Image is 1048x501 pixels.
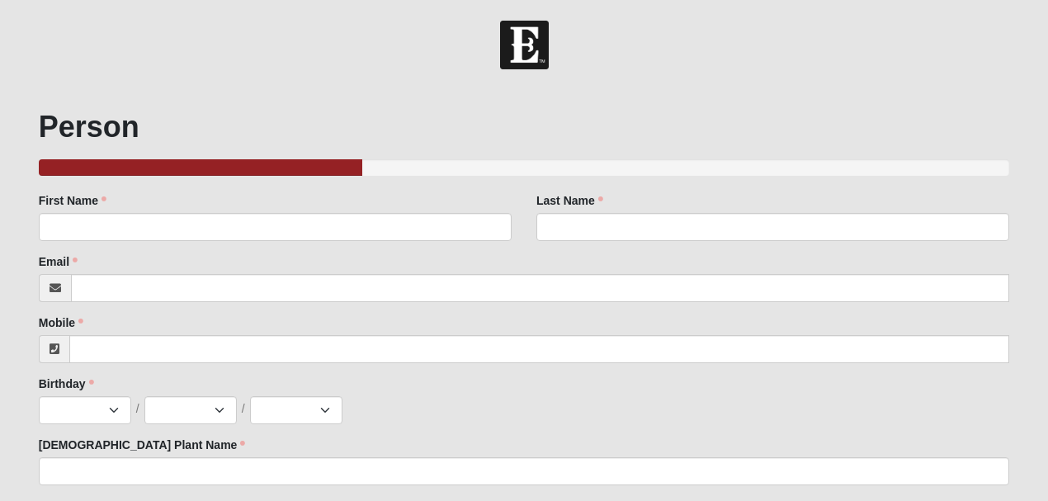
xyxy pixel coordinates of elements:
[136,400,139,418] span: /
[39,437,246,453] label: [DEMOGRAPHIC_DATA] Plant Name
[500,21,549,69] img: Church of Eleven22 Logo
[39,109,1010,144] h1: Person
[39,253,78,270] label: Email
[536,192,603,209] label: Last Name
[39,192,106,209] label: First Name
[242,400,245,418] span: /
[39,314,83,331] label: Mobile
[39,376,94,392] label: Birthday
